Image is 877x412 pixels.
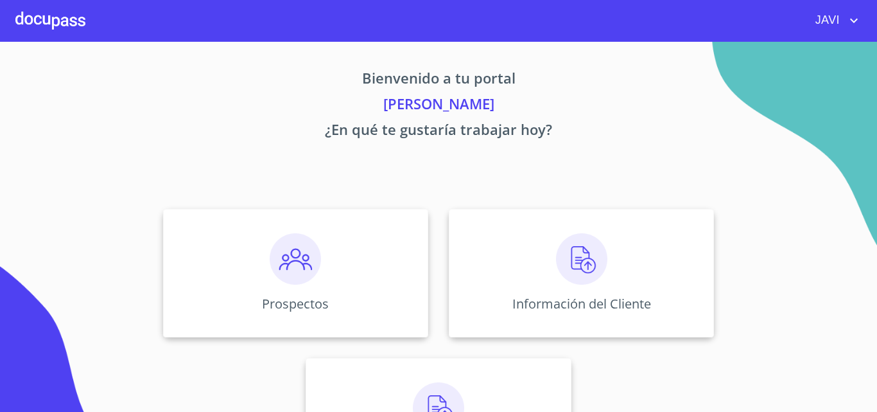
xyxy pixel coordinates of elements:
p: ¿En qué te gustaría trabajar hoy? [43,119,834,145]
p: [PERSON_NAME] [43,93,834,119]
img: prospectos.png [270,233,321,285]
img: carga.png [556,233,607,285]
button: account of current user [806,10,862,31]
p: Prospectos [262,295,329,312]
span: JAVI [806,10,846,31]
p: Información del Cliente [512,295,651,312]
p: Bienvenido a tu portal [43,67,834,93]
